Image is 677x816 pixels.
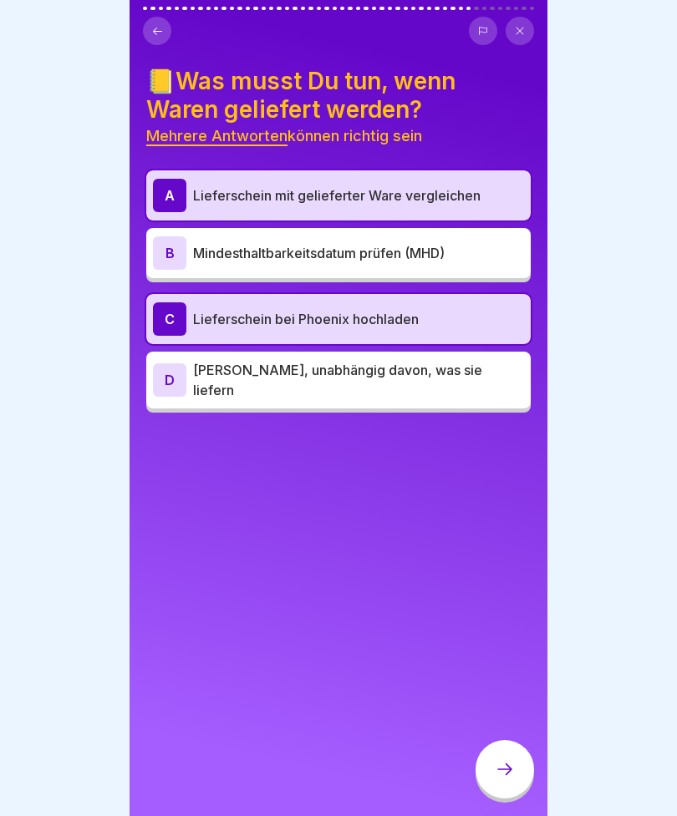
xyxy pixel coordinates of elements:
p: [PERSON_NAME], unabhängig davon, was sie liefern [193,360,524,400]
h4: 📒Was musst Du tun, wenn Waren geliefert werden? [146,67,531,124]
div: B [153,236,186,270]
div: D [153,363,186,397]
p: können richtig sein [146,127,531,145]
p: Lieferschein mit gelieferter Ware vergleichen [193,185,524,205]
div: C [153,302,186,336]
span: Mehrere Antworten [146,127,288,144]
div: A [153,179,186,212]
p: Mindesthaltbarkeitsdatum prüfen (MHD) [193,243,524,263]
p: Lieferschein bei Phoenix hochladen [193,309,524,329]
